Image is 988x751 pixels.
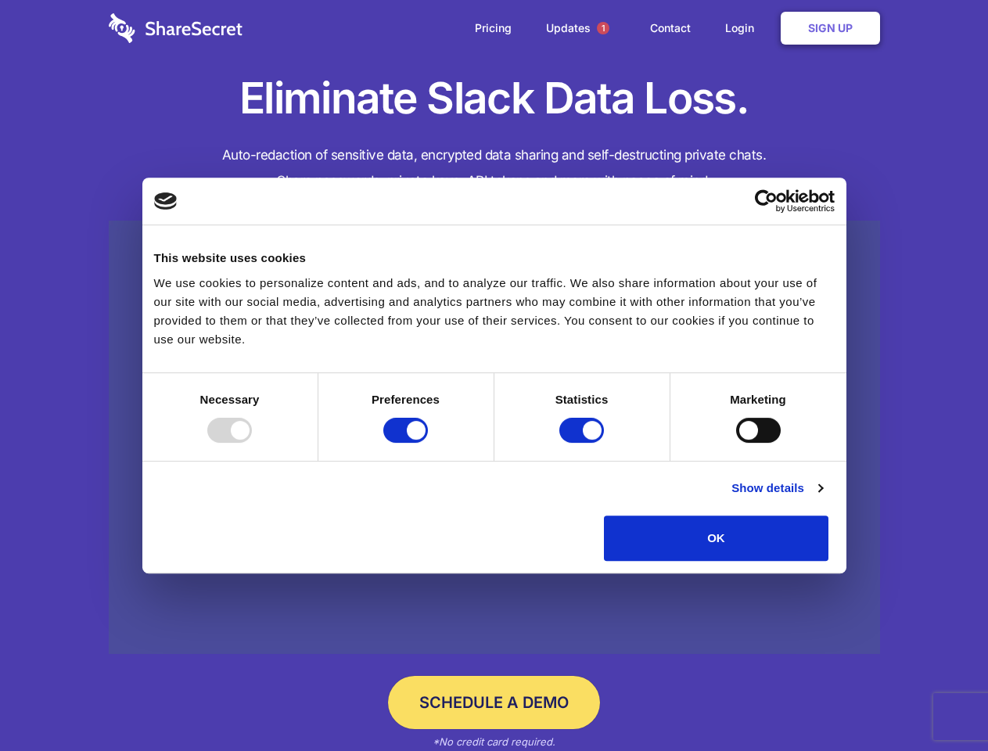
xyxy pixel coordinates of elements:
strong: Statistics [555,393,609,406]
a: Schedule a Demo [388,676,600,729]
a: Contact [634,4,706,52]
strong: Marketing [730,393,786,406]
strong: Necessary [200,393,260,406]
h4: Auto-redaction of sensitive data, encrypted data sharing and self-destructing private chats. Shar... [109,142,880,194]
div: This website uses cookies [154,249,835,268]
div: We use cookies to personalize content and ads, and to analyze our traffic. We also share informat... [154,274,835,349]
a: Sign Up [781,12,880,45]
img: logo [154,192,178,210]
strong: Preferences [372,393,440,406]
em: *No credit card required. [433,735,555,748]
a: Usercentrics Cookiebot - opens in a new window [698,189,835,213]
a: Pricing [459,4,527,52]
a: Show details [731,479,822,498]
h1: Eliminate Slack Data Loss. [109,70,880,127]
span: 1 [597,22,609,34]
img: logo-wordmark-white-trans-d4663122ce5f474addd5e946df7df03e33cb6a1c49d2221995e7729f52c070b2.svg [109,13,243,43]
button: OK [604,516,828,561]
a: Wistia video thumbnail [109,221,880,655]
a: Login [710,4,778,52]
